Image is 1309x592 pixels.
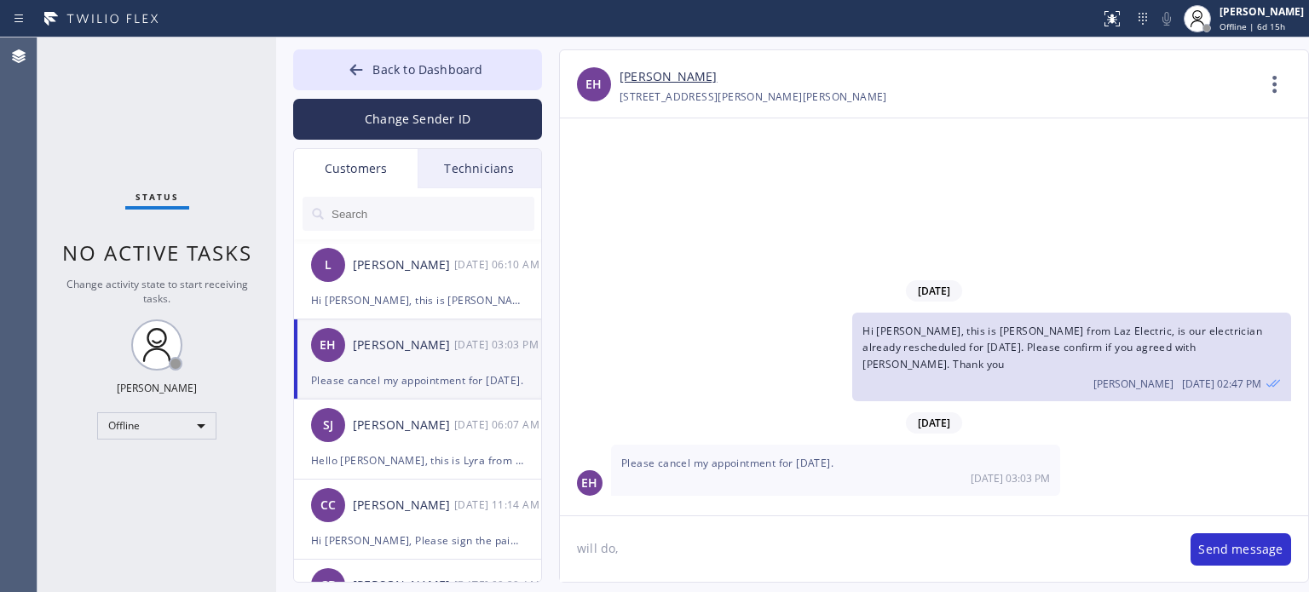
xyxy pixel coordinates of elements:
span: EH [581,474,597,493]
span: Status [136,191,179,203]
span: Offline | 6d 15h [1220,20,1285,32]
div: 09/22/2025 9:07 AM [454,415,543,434]
div: [PERSON_NAME] [1220,4,1304,19]
div: Hi [PERSON_NAME], this is [PERSON_NAME] from Raider Electric, I already sent the paid invoice to ... [311,290,524,310]
button: Mute [1155,7,1179,31]
span: [PERSON_NAME] [1093,376,1173,391]
span: Please cancel my appointment for [DATE]. [621,456,833,470]
span: EH [320,336,336,355]
div: 09/22/2025 9:03 AM [454,335,543,354]
button: Send message [1191,533,1291,566]
span: L [325,256,332,275]
div: [PERSON_NAME] [353,336,454,355]
div: 09/19/2025 9:14 AM [454,495,543,514]
button: Change Sender ID [293,99,542,140]
span: CC [320,496,336,515]
div: Technicians [418,149,541,188]
textarea: will do, [560,516,1173,582]
div: 09/26/2025 9:10 AM [454,255,543,274]
span: No active tasks [62,239,252,267]
div: Hi [PERSON_NAME], Please sign the paid invoice, thank you. [311,531,524,550]
span: Change activity state to start receiving tasks. [66,277,248,306]
div: [PERSON_NAME] [353,416,454,435]
span: [DATE] [906,280,962,302]
span: EH [585,75,602,95]
div: [STREET_ADDRESS][PERSON_NAME][PERSON_NAME] [620,87,887,106]
div: Customers [294,149,418,188]
input: Search [330,197,534,231]
div: [PERSON_NAME] [353,496,454,515]
div: Offline [97,412,216,440]
span: [DATE] [906,412,962,434]
button: Back to Dashboard [293,49,542,90]
div: [PERSON_NAME] [117,381,197,395]
span: [DATE] 03:03 PM [971,471,1050,486]
div: 09/22/2025 9:03 AM [611,445,1060,496]
div: Please cancel my appointment for [DATE]. [311,371,524,390]
span: Back to Dashboard [372,61,482,78]
div: Hello [PERSON_NAME], this is Lyra from [MEDICAL_DATA] Electrical . I am confirming your appointme... [311,451,524,470]
span: SJ [323,416,333,435]
span: Hi [PERSON_NAME], this is [PERSON_NAME] from Laz Electric, is our electrician already rescheduled... [862,324,1262,371]
div: [PERSON_NAME] [353,256,454,275]
span: [DATE] 02:47 PM [1182,376,1261,391]
div: 09/19/2025 9:47 AM [852,313,1291,401]
a: [PERSON_NAME] [620,67,717,87]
